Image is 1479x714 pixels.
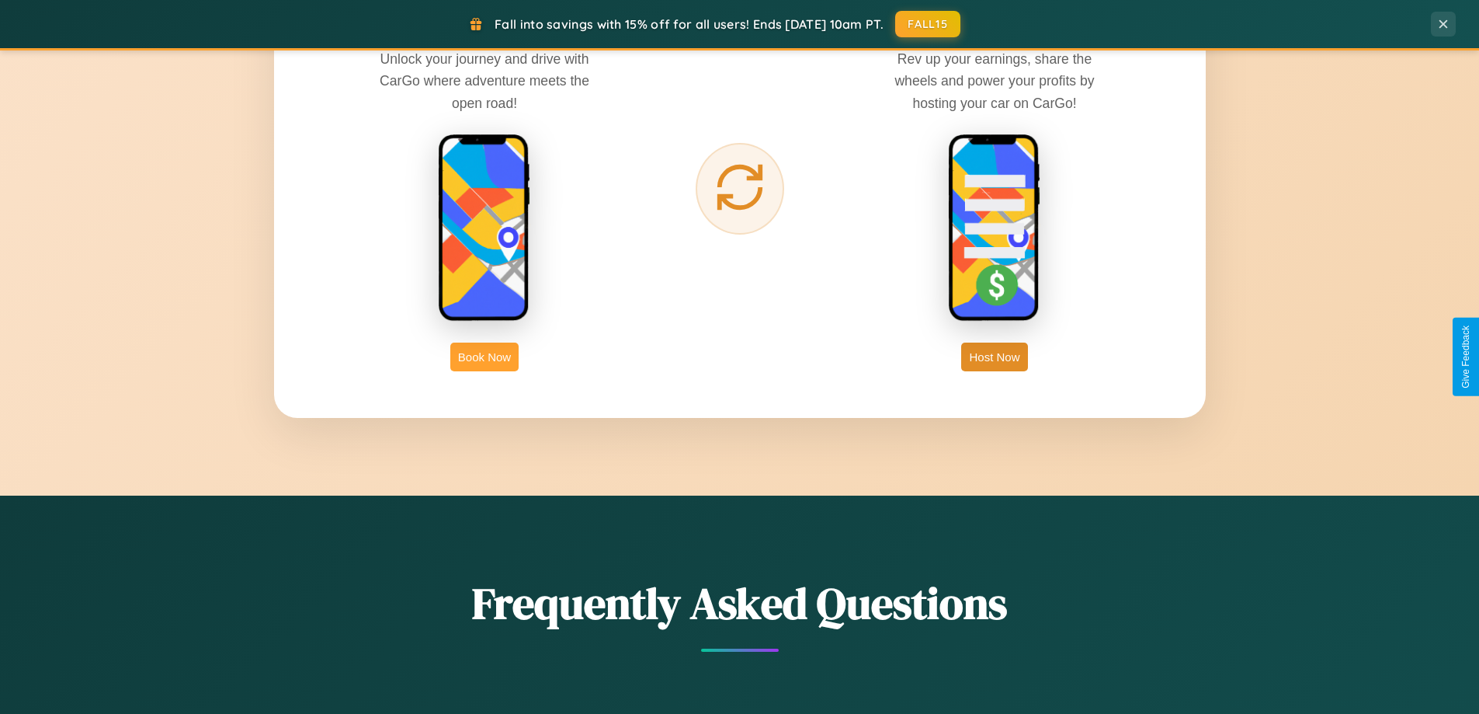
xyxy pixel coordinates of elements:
h2: Frequently Asked Questions [274,573,1206,633]
button: Book Now [450,343,519,371]
img: rent phone [438,134,531,323]
p: Unlock your journey and drive with CarGo where adventure meets the open road! [368,48,601,113]
span: Fall into savings with 15% off for all users! Ends [DATE] 10am PT. [495,16,884,32]
button: Host Now [961,343,1027,371]
button: FALL15 [895,11,960,37]
div: Give Feedback [1460,326,1471,388]
img: host phone [948,134,1041,323]
p: Rev up your earnings, share the wheels and power your profits by hosting your car on CarGo! [878,48,1111,113]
